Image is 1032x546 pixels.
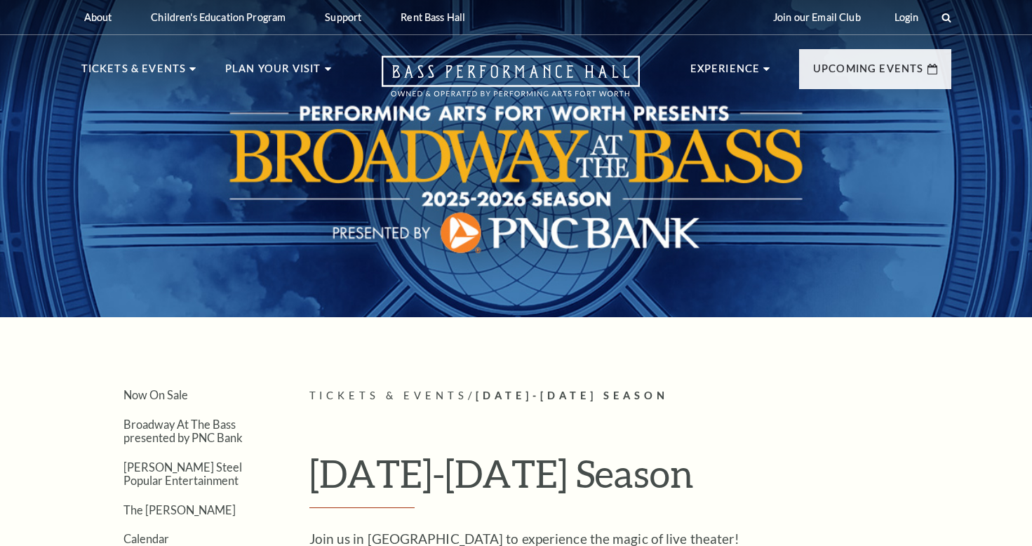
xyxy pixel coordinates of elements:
p: Upcoming Events [813,60,924,86]
a: Now On Sale [123,388,188,401]
span: [DATE]-[DATE] Season [476,389,669,401]
p: Plan Your Visit [225,60,321,86]
p: Children's Education Program [151,11,286,23]
h1: [DATE]-[DATE] Season [309,451,951,508]
a: Broadway At The Bass presented by PNC Bank [123,418,243,444]
p: Support [325,11,361,23]
a: The [PERSON_NAME] [123,503,236,517]
a: [PERSON_NAME] Steel Popular Entertainment [123,460,242,487]
a: Calendar [123,532,169,545]
p: Rent Bass Hall [401,11,465,23]
p: Tickets & Events [81,60,187,86]
p: / [309,387,951,405]
p: About [84,11,112,23]
span: Tickets & Events [309,389,469,401]
p: Experience [690,60,760,86]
